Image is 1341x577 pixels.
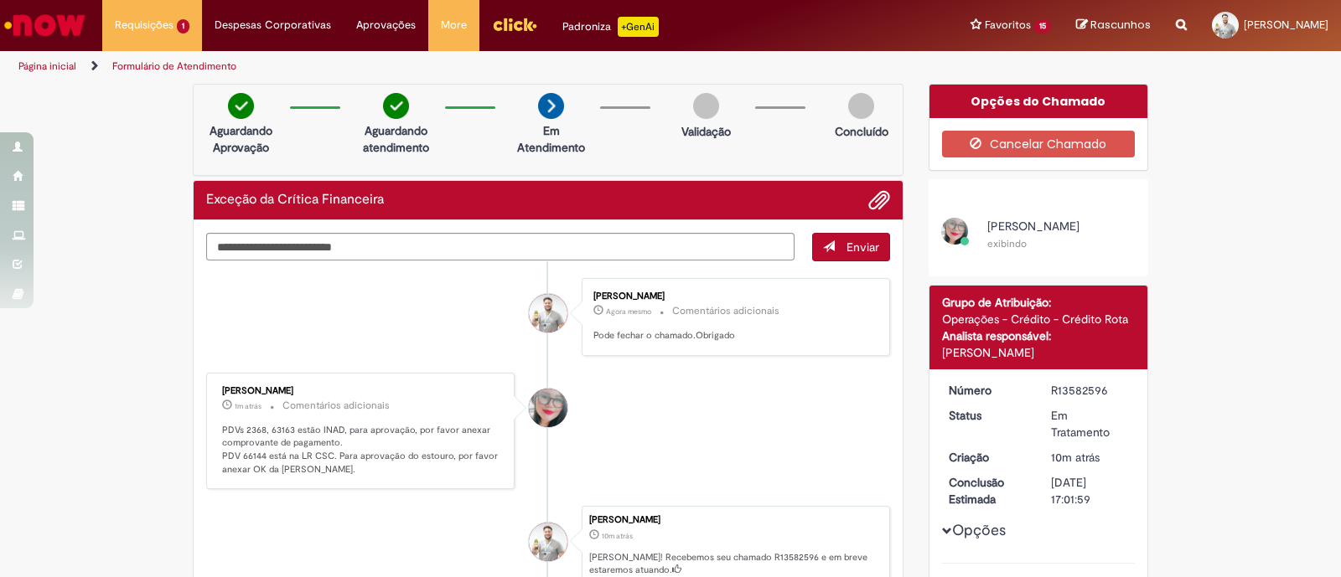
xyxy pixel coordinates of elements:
[602,531,633,541] span: 10m atrás
[529,389,567,427] div: undefined Online
[13,51,882,82] ul: Trilhas de página
[602,531,633,541] time: 30/09/2025 16:01:09
[987,219,1080,234] span: [PERSON_NAME]
[936,474,1039,507] dt: Conclusão Estimada
[115,17,173,33] span: Requisições
[206,233,795,261] textarea: Digite sua mensagem aqui...
[942,327,1136,344] div: Analista responsável:
[1090,17,1151,33] span: Rascunhos
[589,515,881,525] div: [PERSON_NAME]
[492,12,537,37] img: click_logo_yellow_360x200.png
[606,307,651,317] span: Agora mesmo
[693,93,719,119] img: img-circle-grey.png
[282,399,390,413] small: Comentários adicionais
[848,93,874,119] img: img-circle-grey.png
[936,407,1039,424] dt: Status
[18,59,76,73] a: Página inicial
[985,17,1031,33] span: Favoritos
[681,123,731,140] p: Validação
[589,551,881,577] p: [PERSON_NAME]! Recebemos seu chamado R13582596 e em breve estaremos atuando.
[222,386,501,396] div: [PERSON_NAME]
[383,93,409,119] img: check-circle-green.png
[1034,19,1051,33] span: 15
[355,122,437,156] p: Aguardando atendimento
[835,123,888,140] p: Concluído
[562,17,659,37] div: Padroniza
[929,85,1148,118] div: Opções do Chamado
[529,294,567,332] div: Leonardo Peixoto Carvalho
[868,189,890,211] button: Adicionar anexos
[618,17,659,37] p: +GenAi
[1051,450,1100,465] span: 10m atrás
[177,19,189,33] span: 1
[936,449,1039,466] dt: Criação
[936,382,1039,399] dt: Número
[356,17,416,33] span: Aprovações
[812,233,890,261] button: Enviar
[1051,382,1129,399] div: R13582596
[1051,449,1129,466] div: 30/09/2025 16:01:09
[672,304,779,318] small: Comentários adicionais
[215,17,331,33] span: Despesas Corporativas
[1244,18,1328,32] span: [PERSON_NAME]
[847,240,879,255] span: Enviar
[112,59,236,73] a: Formulário de Atendimento
[987,237,1027,250] small: exibindo
[1051,474,1129,507] div: [DATE] 17:01:59
[441,17,467,33] span: More
[228,93,254,119] img: check-circle-green.png
[2,8,88,42] img: ServiceNow
[593,291,872,301] div: [PERSON_NAME]
[529,523,567,561] div: Leonardo Peixoto Carvalho
[1051,407,1129,440] div: Em Tratamento
[942,294,1136,311] div: Grupo de Atribuição:
[942,344,1136,361] div: [PERSON_NAME]
[538,93,564,119] img: arrow-next.png
[606,307,651,317] time: 30/09/2025 16:10:31
[235,401,261,411] span: 1m atrás
[222,424,501,477] p: PDVs 2368, 63163 estão INAD, para aprovação, por favor anexar comprovante de pagamento. PDV 66144...
[942,311,1136,327] div: Operações - Crédito - Crédito Rota
[235,401,261,411] time: 30/09/2025 16:09:44
[206,193,384,208] h2: Exceção da Crítica Financeira Histórico de tíquete
[942,131,1136,157] button: Cancelar Chamado
[1076,18,1151,33] a: Rascunhos
[593,329,872,343] p: Pode fechar o chamado.Obrigado
[510,122,592,156] p: Em Atendimento
[200,122,282,156] p: Aguardando Aprovação
[1051,450,1100,465] time: 30/09/2025 16:01:09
